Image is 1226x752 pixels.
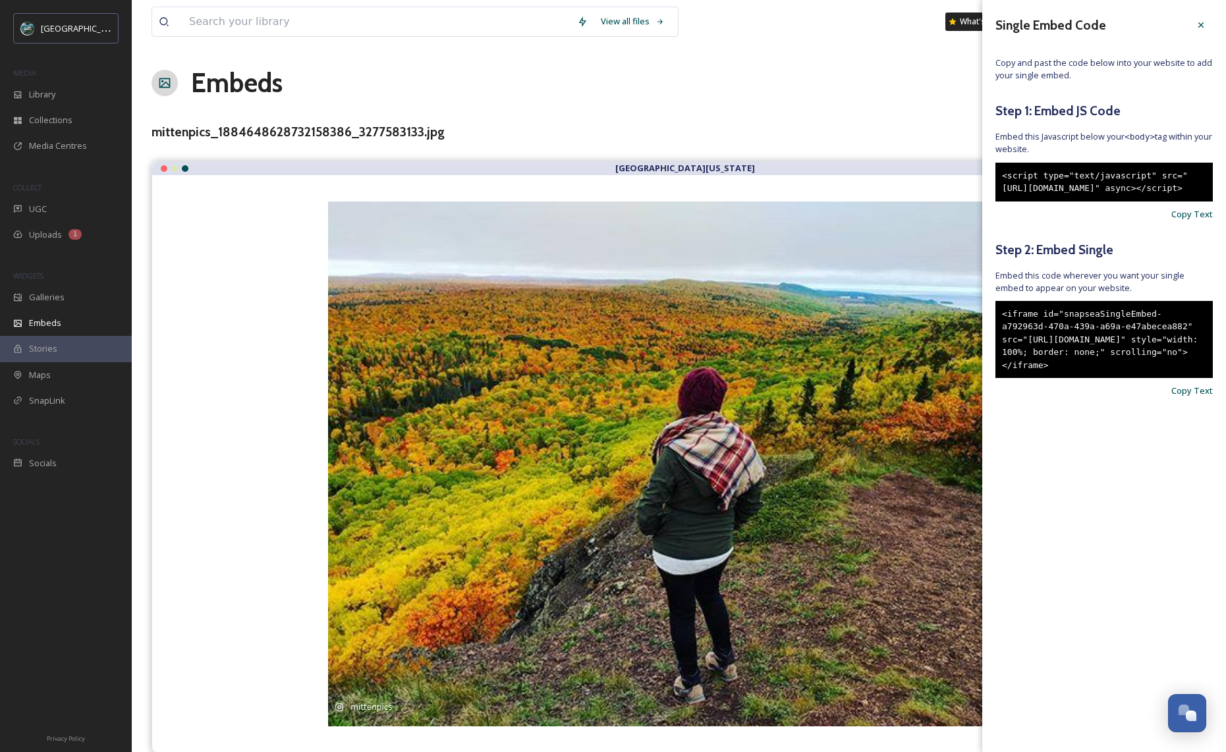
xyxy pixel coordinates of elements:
span: Media Centres [29,140,87,152]
span: Stories [29,342,57,355]
a: Privacy Policy [47,730,85,745]
span: Library [29,88,55,101]
span: [GEOGRAPHIC_DATA][US_STATE] [41,22,169,34]
span: Privacy Policy [47,734,85,743]
span: Galleries [29,291,65,304]
a: Embeds [191,63,283,103]
span: Embed this code wherever you want your single embed to appear on your website. [995,269,1213,294]
h3: mittenpics_1884648628732158386_3277583133.jpg [152,122,445,142]
span: Embed this Javascript below your tag within your website. [995,130,1213,155]
button: Open Chat [1168,694,1206,732]
h5: Step 1: Embed JS Code [995,101,1213,121]
div: <iframe id="snapseaSingleEmbed-a792963d-470a-439a-a69a-e47abecea882" src="[URL][DOMAIN_NAME]" sty... [995,301,1213,379]
a: What's New [945,13,1011,31]
span: Copy Text [1171,385,1213,397]
span: Embeds [29,317,61,329]
h3: Single Embed Code [995,16,1106,35]
span: WIDGETS [13,271,43,281]
span: Maps [29,369,51,381]
span: SOCIALS [13,437,40,446]
span: <body> [1125,132,1155,142]
div: <script type="text/javascript" src="[URL][DOMAIN_NAME]" async></script> [995,163,1213,201]
span: Copy and past the code below into your website to add your single embed. [995,57,1213,82]
strong: [GEOGRAPHIC_DATA][US_STATE] [615,162,755,174]
span: Collections [29,114,72,126]
span: COLLECT [13,182,42,192]
a: View all files [594,9,671,34]
span: SnapLink [29,394,65,407]
div: 1 [69,229,82,240]
span: UGC [29,203,47,215]
input: Search your library [182,7,571,36]
img: uplogo-summer%20bg.jpg [21,22,34,35]
img: Don't forget to stop and smell the leaves. #brockwaymountain #keweenaw #keweenawpeninsula #puremi... [328,201,1028,726]
span: Copy Text [1171,208,1213,221]
span: Socials [29,457,57,470]
h5: Step 2: Embed Single [995,240,1213,259]
span: Uploads [29,228,62,241]
span: MEDIA [13,68,36,78]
